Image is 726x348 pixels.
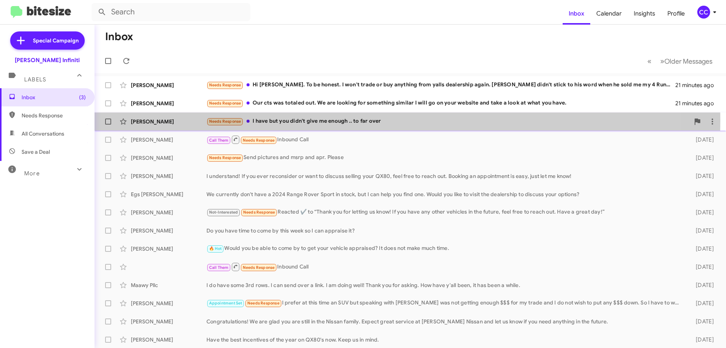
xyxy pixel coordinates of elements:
[206,336,684,343] div: Have the best incentives of the year on QX80's now. Keep us in mind.
[206,227,684,234] div: Do you have time to come by this week so I can appraise it?
[131,172,206,180] div: [PERSON_NAME]
[247,301,279,306] span: Needs Response
[131,118,206,125] div: [PERSON_NAME]
[684,318,720,325] div: [DATE]
[22,94,86,101] span: Inbox
[131,300,206,307] div: [PERSON_NAME]
[209,301,242,306] span: Appointment Set
[684,300,720,307] div: [DATE]
[209,83,241,87] span: Needs Response
[15,56,80,64] div: [PERSON_NAME] Infiniti
[243,265,275,270] span: Needs Response
[209,265,229,270] span: Call Them
[209,210,238,215] span: Not-Interested
[33,37,79,44] span: Special Campaign
[206,153,684,162] div: Send pictures and msrp and apr. Please
[684,263,720,271] div: [DATE]
[22,148,50,156] span: Save a Deal
[209,101,241,106] span: Needs Response
[647,56,652,66] span: «
[697,6,710,19] div: CC
[24,76,46,83] span: Labels
[206,117,690,126] div: I have but you didn't give me enough .. to far over
[206,99,675,108] div: Our cts was totaled out. We are looking for something similar I will go on your website and take ...
[24,170,40,177] span: More
[131,209,206,216] div: [PERSON_NAME]
[684,209,720,216] div: [DATE]
[691,6,718,19] button: CC
[131,227,206,234] div: [PERSON_NAME]
[243,138,275,143] span: Needs Response
[684,172,720,180] div: [DATE]
[206,172,684,180] div: I understand! If you ever reconsider or want to discuss selling your QX80, feel free to reach out...
[131,190,206,198] div: Egs [PERSON_NAME]
[643,53,656,69] button: Previous
[209,119,241,124] span: Needs Response
[131,81,206,89] div: [PERSON_NAME]
[131,281,206,289] div: Maawy Pllc
[660,56,664,66] span: »
[206,299,684,307] div: I prefer at this time an SUV but speaking with [PERSON_NAME] was not getting enough $$$ for my tr...
[131,336,206,343] div: [PERSON_NAME]
[131,100,206,107] div: [PERSON_NAME]
[131,154,206,162] div: [PERSON_NAME]
[131,318,206,325] div: [PERSON_NAME]
[684,190,720,198] div: [DATE]
[209,138,229,143] span: Call Them
[684,136,720,144] div: [DATE]
[661,3,691,25] a: Profile
[206,281,684,289] div: I do have some 3rd rows. I can send over a link. I am doing well! Thank you for asking. How have ...
[206,135,684,144] div: Inbound Call
[243,210,275,215] span: Needs Response
[664,57,712,66] span: Older Messages
[131,245,206,253] div: [PERSON_NAME]
[684,336,720,343] div: [DATE]
[643,53,717,69] nav: Page navigation example
[209,155,241,160] span: Needs Response
[684,154,720,162] div: [DATE]
[563,3,590,25] a: Inbox
[206,190,684,198] div: We currently don't have a 2024 Range Rover Sport in stock, but I can help you find one. Would you...
[684,245,720,253] div: [DATE]
[206,318,684,325] div: Congratulations! We are glad you are still in the Nissan family. Expect great service at [PERSON_...
[92,3,250,21] input: Search
[79,94,86,101] span: (3)
[22,130,64,137] span: All Conversations
[675,100,720,107] div: 21 minutes ago
[10,31,85,50] a: Special Campaign
[656,53,717,69] button: Next
[22,112,86,119] span: Needs Response
[628,3,661,25] a: Insights
[675,81,720,89] div: 21 minutes ago
[684,227,720,234] div: [DATE]
[105,31,133,43] h1: Inbox
[206,262,684,272] div: Inbound Call
[206,244,684,253] div: Would you be able to come by to get your vehicle appraised? It does not make much time.
[684,281,720,289] div: [DATE]
[209,246,222,251] span: 🔥 Hot
[206,208,684,217] div: Reacted ✔️ to “Thank you for letting us know! If you have any other vehicles in the future, feel ...
[590,3,628,25] a: Calendar
[131,136,206,144] div: [PERSON_NAME]
[206,81,675,89] div: Hi [PERSON_NAME]. To be honest. I won't trade or buy anything from yalls dealership again. [PERSO...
